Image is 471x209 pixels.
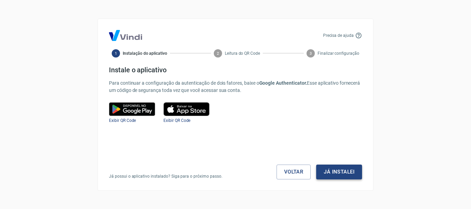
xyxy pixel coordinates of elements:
[323,32,354,39] p: Precisa de ajuda
[259,80,307,86] b: Google Authenticator.
[163,118,190,123] a: Exibir QR Code
[109,102,155,116] img: google play
[318,50,359,56] span: Finalizar configuração
[109,30,142,41] img: Logo Vind
[123,50,167,56] span: Instalação do aplicativo
[115,51,117,55] text: 1
[225,50,260,56] span: Leitura do QR Code
[109,118,136,123] a: Exibir QR Code
[109,80,362,94] p: Para continuar a configuração da autenticação de dois fatores, baixe o Esse aplicativo fornecerá ...
[163,102,210,116] img: play
[277,165,311,179] a: Voltar
[310,51,312,55] text: 3
[109,66,362,74] h4: Instale o aplicativo
[217,51,219,55] text: 2
[109,173,222,179] p: Já possui o aplicativo instalado? Siga para o próximo passo.
[316,165,362,179] button: Já instalei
